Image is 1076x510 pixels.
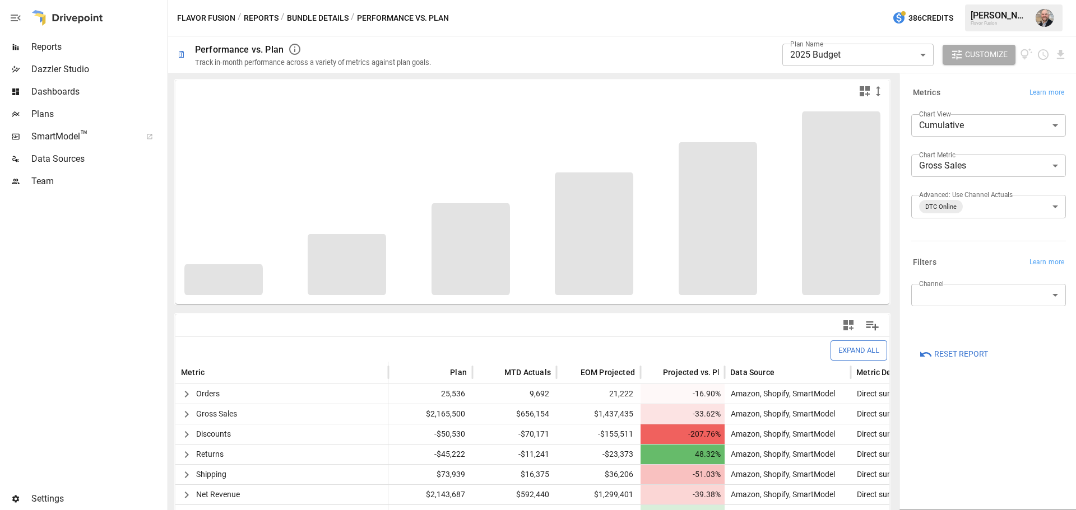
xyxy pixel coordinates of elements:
span: Settings [31,492,165,506]
label: Chart View [919,109,951,119]
span: Team [31,175,165,188]
label: Plan Name [790,39,823,49]
button: Sort [564,364,579,380]
span: MTD Actuals [504,367,551,378]
span: Plans [31,107,165,121]
div: / [351,11,355,25]
span: Reset Report [934,347,988,361]
span: $1,437,435 [562,404,635,424]
button: Customize [943,45,1015,65]
div: Track in-month performance across a variety of metrics against plan goals. [195,58,431,67]
span: Direct summation of the underlying channel-specific values. [852,424,1063,444]
span: -$11,241 [478,445,551,464]
span: $2,165,500 [394,404,467,424]
span: 25,536 [394,384,467,404]
div: 🗓 [177,49,186,60]
button: Manage Columns [860,313,885,338]
span: Amazon, Shopify, SmartModel [726,445,835,464]
span: Direct summation of the underlying channel-specific values. [852,465,1063,484]
span: $36,206 [562,465,635,484]
span: Direct summation of the underlying channel-specific values. [852,404,1063,424]
span: Dashboards [31,85,165,99]
button: Sort [646,364,662,380]
span: Reports [31,40,165,54]
button: Schedule report [1037,48,1050,61]
span: Plan [450,367,467,378]
span: ™ [80,128,88,142]
div: Flavor Fusion [971,21,1029,26]
span: Dazzler Studio [31,63,165,76]
div: 2025 Budget [782,44,934,66]
span: $2,143,687 [394,485,467,504]
span: Returns [196,445,224,464]
div: Gross Sales [911,155,1066,177]
div: [PERSON_NAME] [971,10,1029,21]
div: Cumulative [911,114,1066,137]
span: Customize [965,48,1008,62]
span: Shipping [196,465,226,484]
span: DTC Online [921,200,961,213]
button: Reports [244,11,279,25]
span: -16.90% [646,384,722,404]
span: Gross Sales [196,404,237,424]
span: 386 Credits [908,11,953,25]
span: -$45,222 [394,445,467,464]
span: $656,154 [478,404,551,424]
span: Direct summation of the underlying channel-specific values. [852,445,1063,464]
span: Amazon, Shopify, SmartModel [726,384,835,404]
img: Dustin Jacobson [1036,9,1054,27]
button: Reset Report [911,344,996,364]
button: Flavor Fusion [177,11,235,25]
span: $16,375 [478,465,551,484]
span: Amazon, Shopify, SmartModel [726,404,835,424]
span: $73,939 [394,465,467,484]
span: -$70,171 [478,424,551,444]
span: Data Sources [31,152,165,166]
label: Channel [919,279,944,288]
button: Bundle Details [287,11,349,25]
span: $592,440 [478,485,551,504]
span: Amazon, Shopify, SmartModel [726,424,835,444]
span: Learn more [1029,257,1064,268]
span: Metric [181,367,205,378]
span: Direct summation of the underlying channel-specific values. [852,384,1063,404]
span: Metric Definition [856,367,918,378]
h6: Metrics [913,87,940,99]
button: 386Credits [888,8,958,29]
button: View documentation [1020,45,1033,65]
span: -$23,373 [562,445,635,464]
span: EOM Projected [581,367,635,378]
button: Sort [433,364,449,380]
span: -207.76% [646,424,722,444]
span: -51.03% [646,465,722,484]
span: Amazon, Shopify, SmartModel [726,485,835,504]
span: -39.38% [646,485,722,504]
button: Sort [776,364,791,380]
span: Orders [196,384,220,404]
div: Performance vs. Plan [195,44,284,55]
button: Expand All [831,340,887,360]
button: Sort [206,364,221,380]
span: Discounts [196,424,231,444]
span: Data Source [730,367,774,378]
span: -33.62% [646,404,722,424]
span: Direct summation of the underlying channel-specific values. [852,485,1063,504]
span: 21,222 [562,384,635,404]
button: Dustin Jacobson [1029,2,1060,34]
span: Projected vs. Plan [663,367,729,378]
span: Net Revenue [196,485,240,504]
span: Amazon, Shopify, SmartModel [726,465,835,484]
div: / [281,11,285,25]
button: Sort [488,364,503,380]
label: Chart Metric [919,150,956,160]
div: / [238,11,242,25]
button: Download report [1054,48,1067,61]
span: -$155,511 [562,424,635,444]
span: -$50,530 [394,424,467,444]
span: SmartModel [31,130,134,143]
span: 48.32% [646,445,722,464]
span: 9,692 [478,384,551,404]
span: Learn more [1029,87,1064,99]
h6: Filters [913,256,936,269]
